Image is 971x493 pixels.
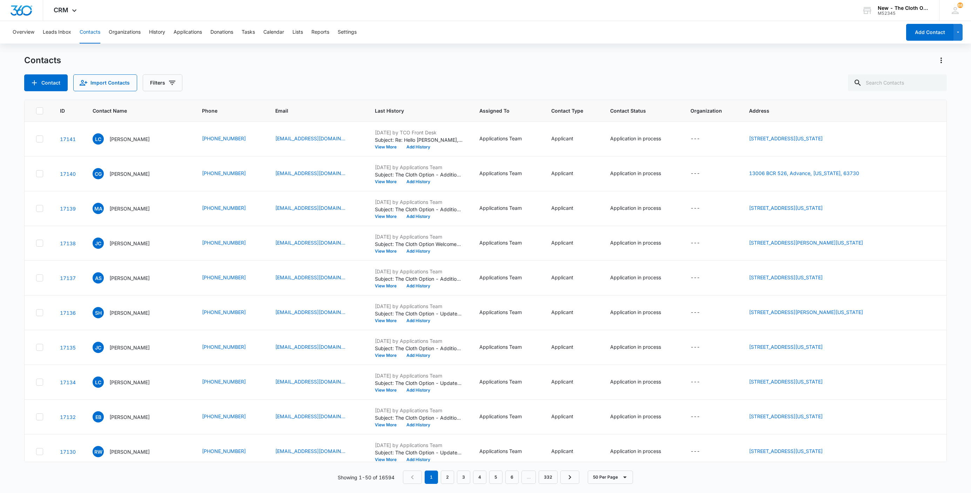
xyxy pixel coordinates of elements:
[109,344,150,351] p: [PERSON_NAME]
[43,21,71,44] button: Leads Inbox
[551,239,586,247] div: Contact Type - Applicant - Select to Edit Field
[749,308,876,317] div: Address - 3 N Tyler Street, Beverly Hills, Florida, 34465 - Select to Edit Field
[479,343,522,351] div: Applications Team
[375,180,402,184] button: View More
[749,204,835,213] div: Address - 8483 127th Street, Apt 2nd Floor, Kew Gardens, New York, 11415 - Select to Edit Field
[610,343,674,352] div: Contact Status - Application in process - Select to Edit Field
[275,169,358,178] div: Email - cassie.garner10@gmail.com - Select to Edit Field
[202,308,258,317] div: Phone - 3523229743 - Select to Edit Field
[749,135,823,141] a: [STREET_ADDRESS][US_STATE]
[375,345,463,352] p: Subject: The Cloth Option - Additional Document(s) Needed for Your Application Dear [PERSON_NAME]...
[588,471,633,484] button: 50 Per Page
[551,447,586,456] div: Contact Type - Applicant - Select to Edit Field
[551,107,583,114] span: Contact Type
[539,471,558,484] a: Page 332
[551,204,573,212] div: Applicant
[202,169,258,178] div: Phone - 5732751987 - Select to Edit Field
[109,379,150,386] p: [PERSON_NAME]
[690,239,700,247] div: ---
[375,388,402,392] button: View More
[202,239,246,246] a: [PHONE_NUMBER]
[402,388,435,392] button: Add History
[202,343,258,352] div: Phone - 7545814974 - Select to Edit Field
[690,169,700,178] div: ---
[402,145,435,149] button: Add History
[375,319,402,323] button: View More
[375,198,463,206] p: [DATE] by Applications Team
[24,55,61,66] h1: Contacts
[479,239,534,247] div: Assigned To - Applications Team - Select to Edit Field
[109,274,150,282] p: [PERSON_NAME]
[610,413,661,420] div: Application in process
[375,249,402,253] button: View More
[610,447,674,456] div: Contact Status - Application in process - Select to Edit Field
[690,378,700,386] div: ---
[375,441,463,449] p: [DATE] by Applications Team
[375,372,463,379] p: [DATE] by Applications Team
[690,135,700,143] div: ---
[551,274,573,281] div: Applicant
[311,21,329,44] button: Reports
[109,205,150,212] p: [PERSON_NAME]
[375,268,463,275] p: [DATE] by Applications Team
[275,169,345,177] a: [EMAIL_ADDRESS][DOMAIN_NAME]
[479,274,522,281] div: Applications Team
[93,168,104,179] span: CG
[275,107,348,114] span: Email
[202,107,248,114] span: Phone
[93,377,162,388] div: Contact Name - Laci Coats - Select to Edit Field
[202,274,258,282] div: Phone - 3172611395 - Select to Edit Field
[109,309,150,317] p: [PERSON_NAME]
[551,239,573,246] div: Applicant
[479,413,522,420] div: Applications Team
[906,24,953,41] button: Add Contact
[202,413,246,420] a: [PHONE_NUMBER]
[375,449,463,456] p: Subject: The Cloth Option - Update on Your Application **[PERSON_NAME]** Dear [PERSON_NAME], Than...
[551,308,586,317] div: Contact Type - Applicant - Select to Edit Field
[402,284,435,288] button: Add History
[202,204,258,213] div: Phone - 3472446406 - Select to Edit Field
[60,240,76,246] a: Navigate to contact details page for Jessica Civils
[848,74,947,91] input: Search Contacts
[93,377,104,388] span: LC
[690,447,713,456] div: Organization - - Select to Edit Field
[505,471,519,484] a: Page 6
[210,21,233,44] button: Donations
[749,169,872,178] div: Address - 13006 BCR 526, Advance, Missouri, 63730 - Select to Edit Field
[93,133,104,145] span: LC
[93,203,162,214] div: Contact Name - Minerva A. Cabassa - Select to Edit Field
[690,204,700,213] div: ---
[275,135,358,143] div: Email - edlinchavez91@gmail.com - Select to Edit Field
[551,204,586,213] div: Contact Type - Applicant - Select to Edit Field
[479,413,534,421] div: Assigned To - Applications Team - Select to Edit Field
[610,169,674,178] div: Contact Status - Application in process - Select to Edit Field
[60,414,76,420] a: Navigate to contact details page for Erica Brown
[375,284,402,288] button: View More
[749,205,823,211] a: [STREET_ADDRESS][US_STATE]
[402,319,435,323] button: Add History
[242,21,255,44] button: Tasks
[425,471,438,484] em: 1
[402,353,435,358] button: Add History
[749,413,823,419] a: [STREET_ADDRESS][US_STATE]
[93,307,104,318] span: SH
[375,458,402,462] button: View More
[551,308,573,316] div: Applicant
[202,204,246,212] a: [PHONE_NUMBER]
[610,169,661,177] div: Application in process
[202,169,246,177] a: [PHONE_NUMBER]
[749,274,835,282] div: Address - 310 American Legion Pl, Greenfield, Indiana, 46140 - Select to Edit Field
[338,474,395,481] p: Showing 1-50 of 16594
[610,378,661,385] div: Application in process
[13,21,34,44] button: Overview
[690,239,713,247] div: Organization - - Select to Edit Field
[275,308,345,316] a: [EMAIL_ADDRESS][DOMAIN_NAME]
[375,310,463,317] p: Subject: The Cloth Option - Update on Your Application Dear [PERSON_NAME], Thank you for your app...
[375,107,452,114] span: Last History
[375,302,463,310] p: [DATE] by Applications Team
[109,21,141,44] button: Organizations
[202,413,258,421] div: Phone - 3176046720 - Select to Edit Field
[275,447,358,456] div: Email - rayennebaaby@icloud.com - Select to Edit Field
[551,343,573,351] div: Applicant
[375,129,463,136] p: [DATE] by TCO Front Desk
